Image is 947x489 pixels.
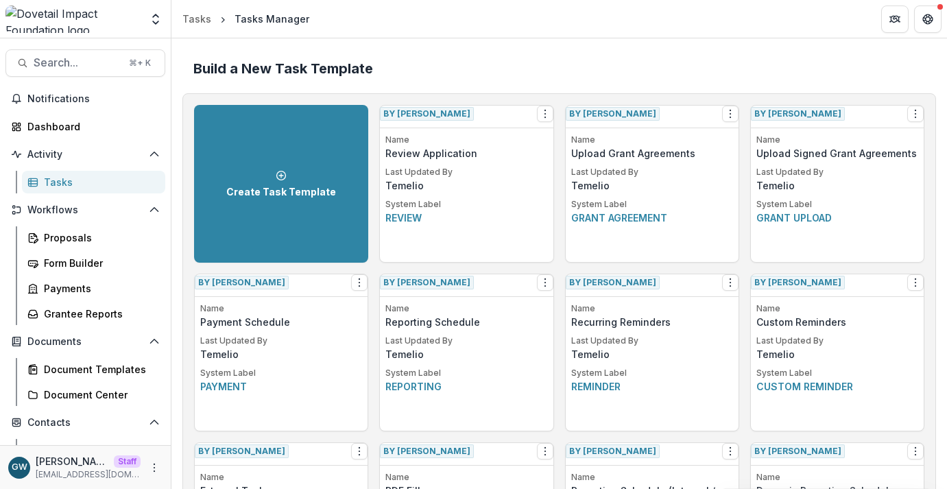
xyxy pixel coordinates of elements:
button: Search... [5,49,165,77]
p: Reminder [571,379,733,394]
button: Options [351,274,368,291]
div: Form Builder [44,256,154,270]
div: Document Templates [44,362,154,377]
p: Name [571,302,733,315]
span: By [PERSON_NAME] [380,276,474,289]
div: Grantees [44,443,154,457]
div: Dashboard [27,119,154,134]
a: Grantees [22,439,165,462]
span: By [PERSON_NAME] [751,444,845,458]
span: By [PERSON_NAME] [195,276,289,289]
p: Temelio [200,347,362,361]
span: By [PERSON_NAME] [195,444,289,458]
span: Workflows [27,204,143,216]
p: Staff [114,455,141,468]
p: System Label [571,198,733,211]
a: Dashboard [5,115,165,138]
p: Name [385,471,547,484]
p: System Label [385,367,547,379]
p: Last Updated By [756,166,918,178]
span: By [PERSON_NAME] [566,276,660,289]
button: Notifications [5,88,165,110]
button: Options [722,443,739,460]
p: Name [756,471,918,484]
p: Payment Schedule [200,315,362,329]
p: [PERSON_NAME] [36,454,108,468]
button: Get Help [914,5,942,33]
span: By [PERSON_NAME] [380,444,474,458]
p: Temelio [571,347,733,361]
p: Last Updated By [571,335,733,347]
div: Grantee Reports [44,307,154,321]
p: Name [756,134,918,146]
div: Payments [44,281,154,296]
p: System Label [200,367,362,379]
button: Open Workflows [5,199,165,221]
p: Recurring Reminders [571,315,733,329]
div: Proposals [44,230,154,245]
a: Payments [22,277,165,300]
p: Name [756,302,918,315]
p: Last Updated By [756,335,918,347]
p: Upload Grant Agreements [571,146,733,160]
p: Last Updated By [571,166,733,178]
a: Document Templates [22,358,165,381]
button: Options [537,274,553,291]
button: Options [907,106,924,122]
p: Grant upload [756,211,918,225]
p: System Label [756,367,918,379]
p: Reporting Schedule [385,315,547,329]
h2: Build a New Task Template [193,60,925,77]
p: System Label [571,367,733,379]
span: By [PERSON_NAME] [380,107,474,121]
button: Options [537,106,553,122]
span: By [PERSON_NAME] [751,276,845,289]
p: Review Application [385,146,547,160]
div: Tasks [182,12,211,26]
span: Activity [27,149,143,160]
span: By [PERSON_NAME] [566,444,660,458]
a: Proposals [22,226,165,249]
button: Options [537,443,553,460]
p: Name [200,471,362,484]
p: Temelio [385,347,547,361]
span: By [PERSON_NAME] [751,107,845,121]
p: Upload Signed Grant Agreements [756,146,918,160]
p: [EMAIL_ADDRESS][DOMAIN_NAME] [36,468,141,481]
p: Review [385,211,547,225]
p: Temelio [756,347,918,361]
span: Contacts [27,417,143,429]
button: Options [907,274,924,291]
button: Options [722,274,739,291]
p: Temelio [756,178,918,193]
p: Last Updated By [385,335,547,347]
p: Custom Reminders [756,315,918,329]
div: Tasks Manager [235,12,309,26]
button: Open Contacts [5,412,165,433]
span: By [PERSON_NAME] [566,107,660,121]
p: Grant agreement [571,211,733,225]
a: Tasks [22,171,165,193]
button: Open entity switcher [146,5,165,33]
button: Options [907,443,924,460]
a: Tasks [177,9,217,29]
p: Name [571,471,733,484]
p: Reporting [385,379,547,394]
div: Tasks [44,175,154,189]
p: Last Updated By [200,335,362,347]
p: Name [571,134,733,146]
a: Create Task Template [194,105,368,263]
button: More [146,460,163,476]
nav: breadcrumb [177,9,315,29]
a: Document Center [22,383,165,406]
p: Temelio [571,178,733,193]
span: Notifications [27,93,160,105]
p: System Label [756,198,918,211]
button: Options [351,443,368,460]
p: Last Updated By [385,166,547,178]
a: Form Builder [22,252,165,274]
a: Grantee Reports [22,302,165,325]
p: Name [200,302,362,315]
p: Custom reminder [756,379,918,394]
p: Name [385,134,547,146]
